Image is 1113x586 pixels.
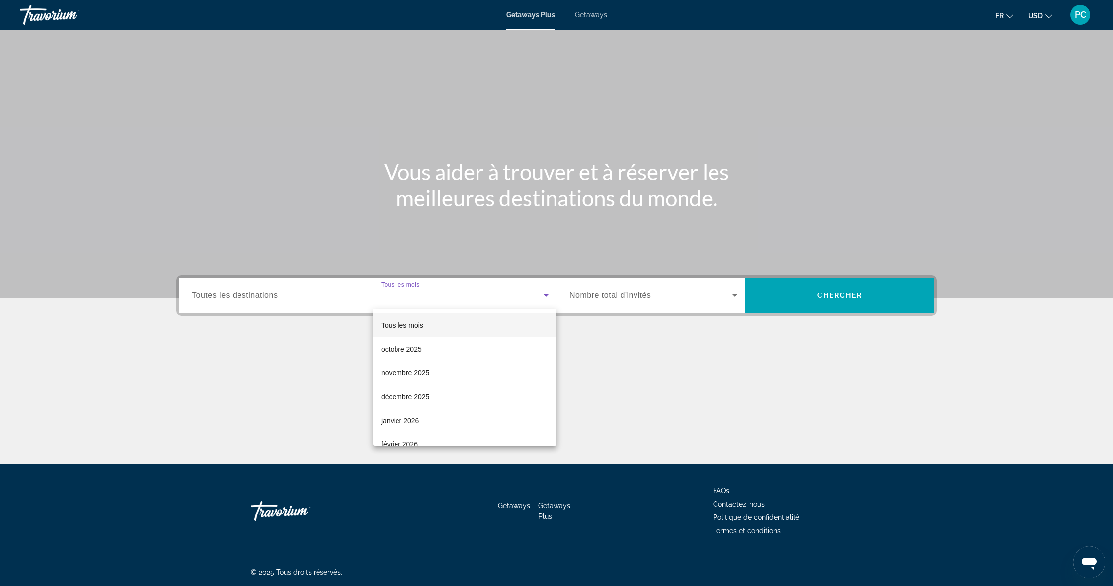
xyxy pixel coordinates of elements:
span: décembre 2025 [381,391,429,403]
span: novembre 2025 [381,367,429,379]
span: Tous les mois [381,321,423,329]
span: janvier 2026 [381,415,419,427]
span: février 2026 [381,439,418,450]
span: octobre 2025 [381,343,422,355]
iframe: Bouton de lancement de la fenêtre de messagerie [1073,546,1105,578]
